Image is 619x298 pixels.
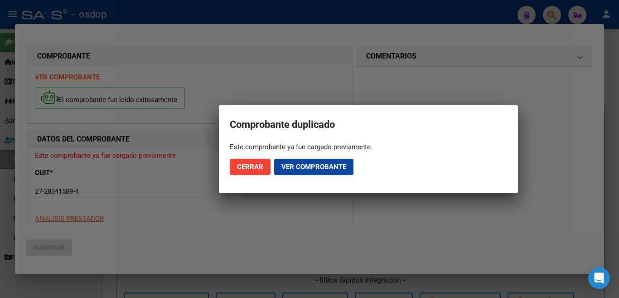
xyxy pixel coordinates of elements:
button: Cerrar [230,159,271,175]
button: Ver comprobante [274,159,353,175]
div: Open Intercom Messenger [588,267,610,289]
span: Cerrar [237,163,263,171]
h2: Comprobante duplicado [230,116,507,133]
div: Este comprobante ya fue cargado previamente. [230,142,507,151]
span: Ver comprobante [281,163,346,171]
